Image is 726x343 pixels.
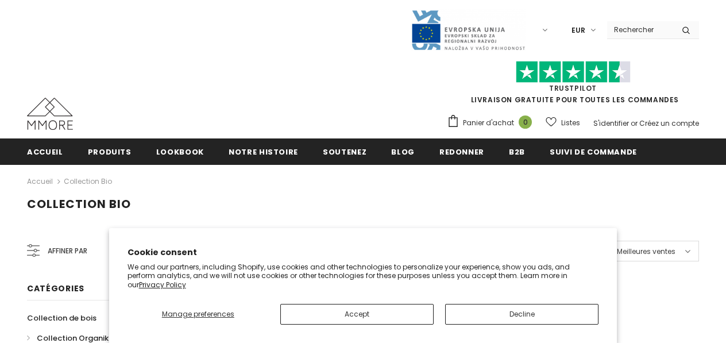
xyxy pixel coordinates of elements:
button: Decline [445,304,598,325]
span: Suivi de commande [550,147,637,157]
img: Javni Razpis [411,9,526,51]
a: Collection de bois [27,308,96,328]
a: Produits [88,138,132,164]
span: EUR [571,25,585,36]
a: Accueil [27,175,53,188]
a: Accueil [27,138,63,164]
button: Accept [280,304,434,325]
span: Catégories [27,283,84,294]
input: Search Site [607,21,673,38]
span: or [631,118,638,128]
span: Manage preferences [162,309,234,319]
span: Collection Bio [27,196,131,212]
a: Suivi de commande [550,138,637,164]
a: Panier d'achat 0 [447,114,538,132]
span: B2B [509,147,525,157]
h2: Cookie consent [128,246,599,259]
span: Panier d'achat [463,117,514,129]
img: Faites confiance aux étoiles pilotes [516,61,631,83]
span: Notre histoire [229,147,298,157]
a: Lookbook [156,138,204,164]
a: Collection Bio [64,176,112,186]
span: Blog [391,147,415,157]
a: Blog [391,138,415,164]
span: 0 [519,115,532,129]
a: soutenez [323,138,366,164]
a: Listes [546,113,580,133]
span: Collection de bois [27,313,96,323]
span: Affiner par [48,245,87,257]
p: We and our partners, including Shopify, use cookies and other technologies to personalize your ex... [128,263,599,290]
button: Manage preferences [128,304,269,325]
a: Notre histoire [229,138,298,164]
a: Privacy Policy [139,280,186,290]
span: soutenez [323,147,366,157]
a: Créez un compte [639,118,699,128]
span: Lookbook [156,147,204,157]
span: LIVRAISON GRATUITE POUR TOUTES LES COMMANDES [447,66,699,105]
span: Accueil [27,147,63,157]
span: Redonner [439,147,484,157]
a: S'identifier [593,118,629,128]
span: Listes [561,117,580,129]
a: Javni Razpis [411,25,526,34]
a: TrustPilot [549,83,597,93]
img: Cas MMORE [27,98,73,130]
a: Redonner [439,138,484,164]
span: Produits [88,147,132,157]
a: B2B [509,138,525,164]
span: Meilleures ventes [617,246,675,257]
